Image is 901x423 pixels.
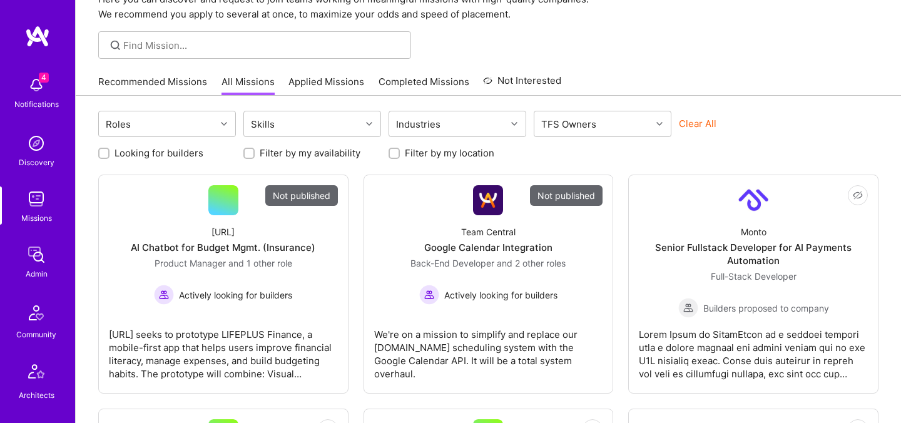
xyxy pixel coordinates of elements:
div: Senior Fullstack Developer for AI Payments Automation [639,241,868,267]
div: Lorem Ipsum do SitamEtcon ad e seddoei tempori utla e dolore magnaal eni admini veniam qui no exe... [639,318,868,380]
img: Builders proposed to company [678,298,698,318]
span: Actively looking for builders [179,288,292,302]
div: Skills [248,115,278,133]
a: Company LogoMontoSenior Fullstack Developer for AI Payments AutomationFull-Stack Developer Builde... [639,185,868,383]
a: All Missions [221,75,275,96]
span: Builders proposed to company [703,302,829,315]
div: Roles [103,115,134,133]
img: Community [21,298,51,328]
span: Actively looking for builders [444,288,557,302]
span: Full-Stack Developer [711,271,797,282]
a: Not publishedCompany LogoTeam CentralGoogle Calendar IntegrationBack-End Developer and 2 other ro... [374,185,603,383]
span: Back-End Developer [410,258,494,268]
div: AI Chatbot for Budget Mgmt. (Insurance) [131,241,315,254]
i: icon SearchGrey [108,38,123,53]
div: TFS Owners [538,115,599,133]
label: Filter by my location [405,146,494,160]
img: Company Logo [738,185,768,215]
label: Filter by my availability [260,146,360,160]
input: Find Mission... [123,39,402,52]
div: Not published [265,185,338,206]
img: discovery [24,131,49,156]
div: Notifications [14,98,59,111]
a: Not published[URL]AI Chatbot for Budget Mgmt. (Insurance)Product Manager and 1 other roleActively... [109,185,338,383]
button: Clear All [679,117,716,130]
img: teamwork [24,186,49,211]
span: and 1 other role [228,258,292,268]
img: Architects [21,359,51,389]
span: Product Manager [155,258,226,268]
div: Discovery [19,156,54,169]
img: logo [25,25,50,48]
div: [URL] [211,225,235,238]
img: Company Logo [473,185,503,215]
div: Not published [530,185,603,206]
i: icon Chevron [366,121,372,127]
a: Completed Missions [379,75,469,96]
div: We're on a mission to simplify and replace our [DOMAIN_NAME] scheduling system with the Google Ca... [374,318,603,380]
img: bell [24,73,49,98]
div: Team Central [461,225,516,238]
div: Missions [21,211,52,225]
i: icon Chevron [511,121,517,127]
a: Not Interested [483,73,561,96]
span: and 2 other roles [497,258,566,268]
div: Monto [741,225,766,238]
div: Admin [26,267,48,280]
img: admin teamwork [24,242,49,267]
i: icon Chevron [656,121,663,127]
div: Google Calendar Integration [424,241,552,254]
i: icon EyeClosed [853,190,863,200]
a: Applied Missions [288,75,364,96]
i: icon Chevron [221,121,227,127]
img: Actively looking for builders [154,285,174,305]
img: Actively looking for builders [419,285,439,305]
div: Architects [19,389,54,402]
div: [URL] seeks to prototype LIFEPLUS Finance, a mobile-first app that helps users improve financial ... [109,318,338,380]
span: 4 [39,73,49,83]
label: Looking for builders [115,146,203,160]
div: Community [16,328,56,341]
a: Recommended Missions [98,75,207,96]
div: Industries [393,115,444,133]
